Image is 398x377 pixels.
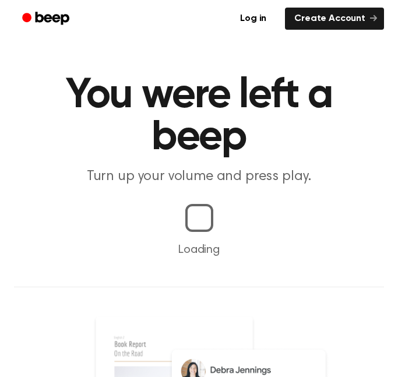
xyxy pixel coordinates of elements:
[14,8,80,30] a: Beep
[228,5,278,32] a: Log in
[14,75,384,158] h1: You were left a beep
[14,241,384,259] p: Loading
[285,8,384,30] a: Create Account
[14,168,384,185] p: Turn up your volume and press play.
